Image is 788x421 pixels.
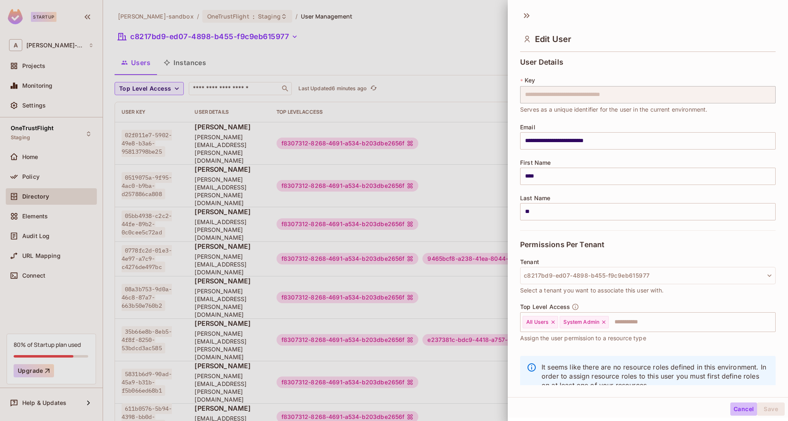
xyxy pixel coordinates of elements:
span: All Users [526,319,549,325]
span: Key [525,77,535,84]
span: Select a tenant you want to associate this user with. [520,286,664,295]
span: User Details [520,58,563,66]
div: All Users [523,316,558,328]
span: First Name [520,159,551,166]
button: c8217bd9-ed07-4898-b455-f9c9eb615977 [520,267,776,284]
span: Permissions Per Tenant [520,241,604,249]
div: System Admin [560,316,609,328]
span: Edit User [535,34,571,44]
span: Email [520,124,535,131]
button: Open [771,321,773,323]
span: Serves as a unique identifier for the user in the current environment. [520,105,708,114]
p: It seems like there are no resource roles defined in this environment. In order to assign resourc... [542,363,769,390]
span: Assign the user permission to a resource type [520,334,646,343]
span: Tenant [520,259,539,265]
span: System Admin [563,319,599,325]
span: Last Name [520,195,550,201]
button: Save [757,402,785,416]
span: Top Level Access [520,304,570,310]
button: Cancel [730,402,757,416]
